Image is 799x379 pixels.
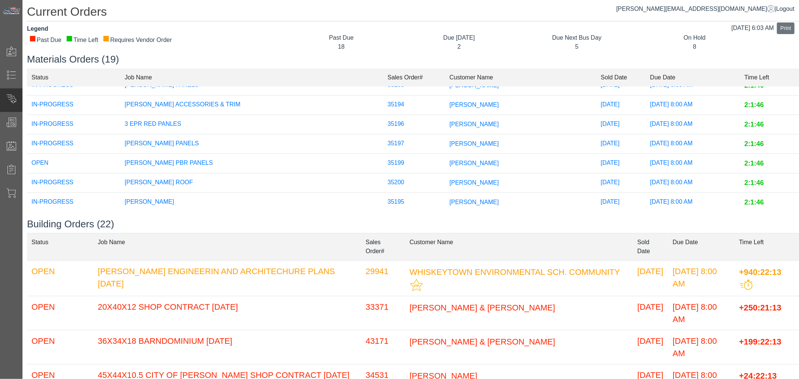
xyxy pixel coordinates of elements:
span: [PERSON_NAME] [450,101,499,108]
div: 2 [406,42,512,51]
td: Sold Date [633,233,668,260]
div: On Hold [641,33,748,42]
strong: Legend [27,25,48,32]
td: [DATE] 8:00 AM [646,173,740,193]
td: [DATE] 8:00 AM [646,134,740,154]
td: 3 EPR RED PANLES [120,115,383,134]
td: [DATE] 8:00 AM [668,330,735,364]
span: [PERSON_NAME] [450,160,499,166]
td: [DATE] [596,134,646,154]
td: OPEN [27,296,93,330]
td: [DATE] [633,330,668,364]
span: [PERSON_NAME] [450,199,499,205]
div: Due [DATE] [406,33,512,42]
span: 2:1:46 [744,198,764,206]
td: IN-PROGRESS [27,173,120,193]
span: [PERSON_NAME] [450,140,499,147]
td: [DATE] [596,154,646,173]
span: +940:22:13 [739,267,781,276]
span: 2:1:46 [744,121,764,128]
h3: Materials Orders (19) [27,54,799,65]
div: ■ [66,36,73,41]
div: Time Left [66,36,98,45]
td: OPEN [27,260,93,296]
span: +199:22:13 [739,337,781,346]
td: 36X34X18 BARNDOMINIUM [DATE] [93,330,361,364]
span: 2:1:46 [744,140,764,148]
td: [PERSON_NAME] ACCESSORIES & TRIM [120,95,383,115]
td: Time Left [740,68,799,87]
div: 18 [288,42,394,51]
img: This order should be prioritized [740,280,753,290]
td: [PERSON_NAME] PBR PANELS [120,154,383,173]
td: [DATE] 8:00 AM [646,95,740,115]
div: Requires Vendor Order [103,36,172,45]
td: 35200 [383,173,445,193]
td: 43171 [361,330,405,364]
td: Job Name [120,68,383,87]
div: 5 [524,42,630,51]
td: [DATE] 8:00 AM [646,115,740,134]
div: Past Due [288,33,394,42]
td: Customer Name [405,233,633,260]
td: OPEN [27,154,120,173]
div: ■ [103,36,109,41]
span: 2:1:46 [744,101,764,109]
div: Past Due [29,36,61,45]
td: [DATE] 8:00 AM [646,193,740,212]
td: 35197 [383,134,445,154]
div: | [616,4,795,13]
td: Status [27,68,120,87]
img: This customer should be prioritized [410,279,423,291]
td: Due Date [668,233,735,260]
td: [DATE] [596,115,646,134]
td: 35196 [383,115,445,134]
div: Due Next Bus Day [524,33,630,42]
td: 29941 [361,260,405,296]
span: Logout [776,6,795,12]
span: [PERSON_NAME] & [PERSON_NAME] [409,303,555,312]
td: 20X40X12 SHOP CONTRACT [DATE] [93,296,361,330]
td: [DATE] 8:00 AM [668,296,735,330]
td: Sales Order# [383,68,445,87]
td: Job Name [93,233,361,260]
td: [DATE] [596,193,646,212]
td: [DATE] [596,173,646,193]
span: WHISKEYTOWN ENVIRONMENTAL SCH. COMMUNITY [409,267,620,276]
div: ■ [29,36,36,41]
td: [DATE] [633,296,668,330]
td: [DATE] [596,95,646,115]
div: 8 [641,42,748,51]
td: [DATE] 8:00 AM [668,260,735,296]
td: 35199 [383,154,445,173]
td: [DATE] 8:00 AM [646,154,740,173]
span: [PERSON_NAME] [450,121,499,127]
td: 33371 [361,296,405,330]
td: [PERSON_NAME] ROOF [120,173,383,193]
td: [DATE] [633,260,668,296]
td: 35195 [383,193,445,212]
a: [PERSON_NAME][EMAIL_ADDRESS][DOMAIN_NAME] [616,6,775,12]
td: OPEN [27,330,93,364]
h1: Current Orders [27,4,799,21]
td: IN-PROGRESS [27,134,120,154]
td: Due Date [646,68,740,87]
td: [PERSON_NAME] PANELS [120,134,383,154]
span: [PERSON_NAME] [450,179,499,186]
td: Sales Order# [361,233,405,260]
h3: Building Orders (22) [27,218,799,230]
span: 2:1:46 [744,160,764,167]
span: 2:1:46 [744,179,764,187]
button: Print [777,22,795,34]
td: [PERSON_NAME] ENGINEERIN AND ARCHITECHURE PLANS [DATE] [93,260,361,296]
td: 35194 [383,95,445,115]
td: Customer Name [445,68,596,87]
td: Status [27,233,93,260]
td: IN-PROGRESS [27,95,120,115]
span: [PERSON_NAME] & [PERSON_NAME] [409,337,555,346]
td: Time Left [735,233,799,260]
span: +250:21:13 [739,303,781,312]
img: Metals Direct Inc Logo [2,7,21,15]
td: IN-PROGRESS [27,115,120,134]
